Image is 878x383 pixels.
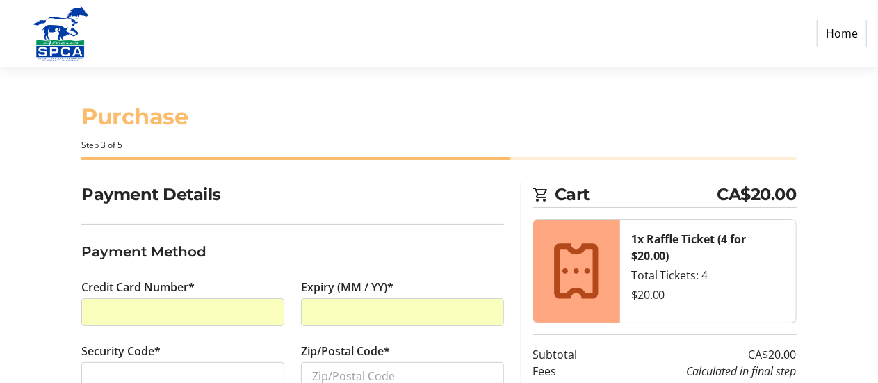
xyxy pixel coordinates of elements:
span: CA$20.00 [717,182,797,207]
h1: Purchase [81,100,797,133]
td: Fees [533,363,609,380]
h3: Payment Method [81,241,504,262]
strong: 1x Raffle Ticket (4 for $20.00) [631,231,747,263]
label: Credit Card Number* [81,279,195,295]
h2: Payment Details [81,182,504,207]
td: Calculated in final step [608,363,796,380]
iframe: Secure expiration date input frame [312,304,493,320]
label: Zip/Postal Code* [301,343,390,359]
div: Step 3 of 5 [81,139,797,152]
td: Subtotal [533,346,609,363]
div: $20.00 [631,286,785,303]
div: Total Tickets: 4 [631,267,785,284]
a: Home [817,20,867,47]
td: CA$20.00 [608,346,796,363]
span: Cart [555,182,717,207]
label: Expiry (MM / YY)* [301,279,393,295]
label: Security Code* [81,343,161,359]
iframe: Secure card number input frame [92,304,273,320]
img: Alberta SPCA's Logo [11,6,110,61]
